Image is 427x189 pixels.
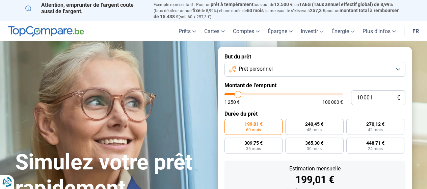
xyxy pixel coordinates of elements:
span: fixe [192,8,201,13]
span: 199,01 € [244,122,263,126]
a: Plus d'infos [358,21,400,41]
a: Énergie [327,21,358,41]
span: 240,45 € [305,122,323,126]
span: 36 mois [246,147,261,151]
span: 42 mois [368,128,383,132]
span: 60 mois [247,8,264,13]
p: Exemple représentatif : Pour un tous but de , un (taux débiteur annuel de 8,99%) et une durée de ... [154,2,402,20]
div: Estimation mensuelle [230,166,400,171]
span: 48 mois [307,128,322,132]
label: But du prêt [224,53,405,60]
a: fr [408,21,423,41]
a: Prêts [175,21,200,41]
span: TAEG (Taux annuel effectif global) de 8,99% [299,2,393,7]
span: 100 000 € [322,100,343,104]
span: 448,71 € [366,141,384,145]
span: 270,12 € [366,122,384,126]
span: 60 mois [246,128,261,132]
span: Prêt personnel [239,65,273,73]
p: Attention, emprunter de l'argent coûte aussi de l'argent. [25,2,145,15]
a: Investir [297,21,327,41]
label: Montant de l'emprunt [224,82,405,89]
span: € [397,95,400,101]
span: 24 mois [368,147,383,151]
span: 257,3 € [310,8,325,13]
a: Épargne [264,21,297,41]
div: 199,01 € [230,175,400,185]
label: Durée du prêt [224,111,405,117]
span: 1 250 € [224,100,240,104]
span: 30 mois [307,147,322,151]
img: TopCompare [8,26,84,37]
span: 12.500 € [274,2,293,7]
span: montant total à rembourser de 15.438 € [154,8,399,19]
span: prêt à tempérament [211,2,253,7]
button: Prêt personnel [224,62,405,77]
a: Cartes [200,21,229,41]
a: Comptes [229,21,264,41]
span: 309,75 € [244,141,263,145]
span: 365,30 € [305,141,323,145]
